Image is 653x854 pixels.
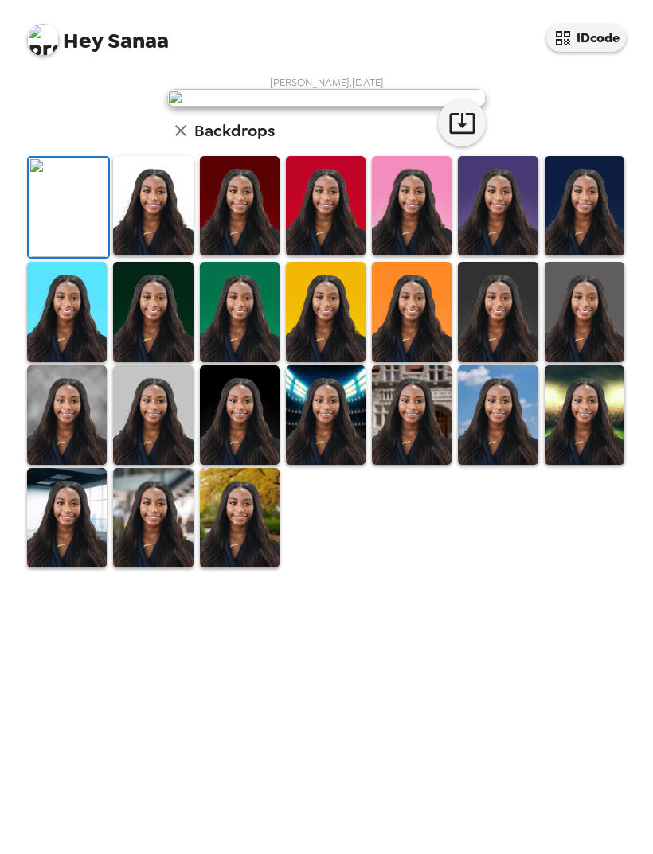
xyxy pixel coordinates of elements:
img: profile pic [27,24,59,56]
span: Hey [63,26,103,55]
button: IDcode [546,24,626,52]
span: Sanaa [27,16,169,52]
img: user [167,89,486,107]
h6: Backdrops [194,118,275,143]
span: [PERSON_NAME] , [DATE] [270,76,384,89]
img: Original [29,158,108,257]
